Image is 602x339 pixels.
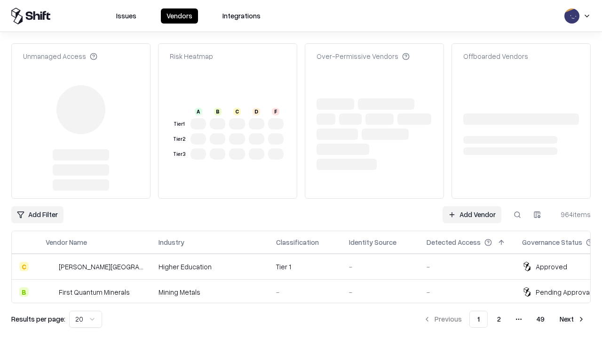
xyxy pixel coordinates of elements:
[11,314,65,324] p: Results per page:
[172,120,187,128] div: Tier 1
[161,8,198,24] button: Vendors
[529,311,552,328] button: 49
[214,108,222,115] div: B
[272,108,279,115] div: F
[469,311,488,328] button: 1
[276,237,319,247] div: Classification
[418,311,591,328] nav: pagination
[317,51,410,61] div: Over-Permissive Vendors
[19,287,29,297] div: B
[536,287,591,297] div: Pending Approval
[23,51,97,61] div: Unmanaged Access
[172,150,187,158] div: Tier 3
[46,237,87,247] div: Vendor Name
[427,237,481,247] div: Detected Access
[463,51,528,61] div: Offboarded Vendors
[443,206,501,223] a: Add Vendor
[490,311,508,328] button: 2
[276,262,334,272] div: Tier 1
[217,8,266,24] button: Integrations
[158,237,184,247] div: Industry
[522,237,582,247] div: Governance Status
[349,287,412,297] div: -
[276,287,334,297] div: -
[553,210,591,219] div: 964 items
[111,8,142,24] button: Issues
[195,108,202,115] div: A
[158,262,261,272] div: Higher Education
[59,262,143,272] div: [PERSON_NAME][GEOGRAPHIC_DATA]
[170,51,213,61] div: Risk Heatmap
[253,108,260,115] div: D
[233,108,241,115] div: C
[59,287,130,297] div: First Quantum Minerals
[427,287,507,297] div: -
[46,287,55,297] img: First Quantum Minerals
[349,237,396,247] div: Identity Source
[554,311,591,328] button: Next
[536,262,567,272] div: Approved
[46,262,55,271] img: Reichman University
[427,262,507,272] div: -
[11,206,63,223] button: Add Filter
[158,287,261,297] div: Mining Metals
[172,135,187,143] div: Tier 2
[19,262,29,271] div: C
[349,262,412,272] div: -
